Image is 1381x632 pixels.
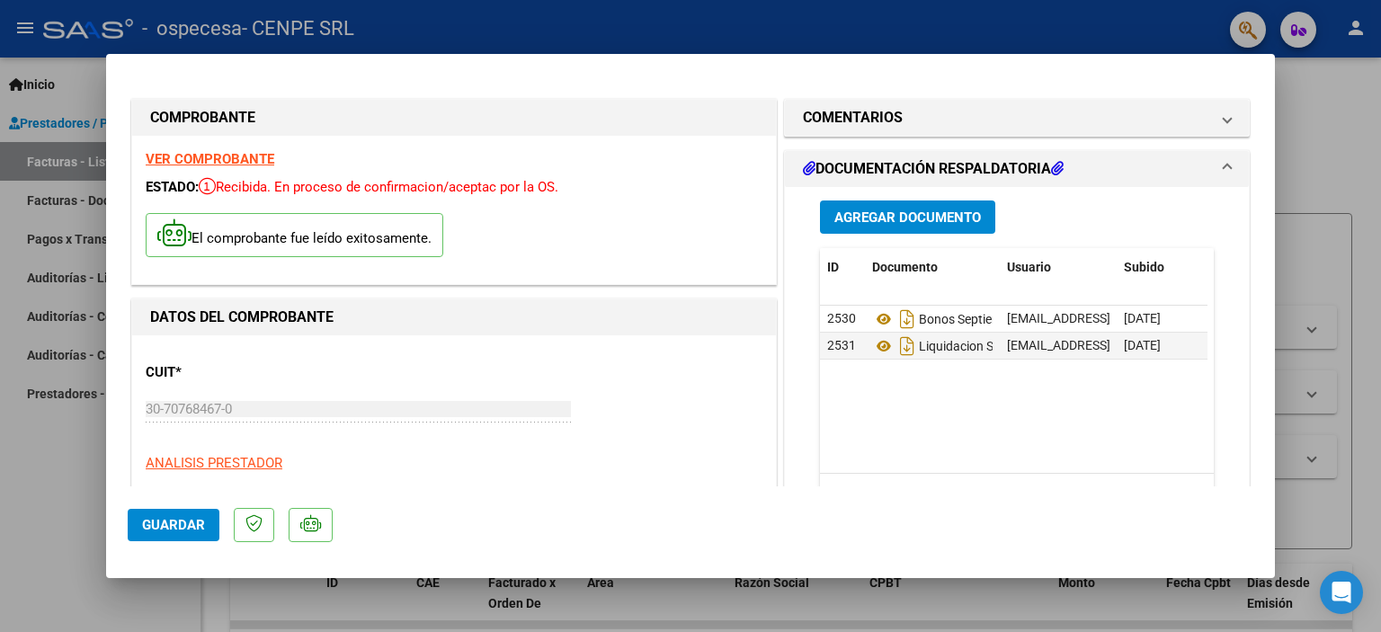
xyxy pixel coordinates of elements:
[785,187,1249,560] div: DOCUMENTACIÓN RESPALDATORIA
[785,151,1249,187] mat-expansion-panel-header: DOCUMENTACIÓN RESPALDATORIA
[1117,248,1207,287] datatable-header-cell: Subido
[146,455,282,471] span: ANALISIS PRESTADOR
[872,312,1020,326] span: Bonos Septiembre
[146,362,331,383] p: CUIT
[199,179,558,195] span: Recibida. En proceso de confirmacion/aceptac por la OS.
[1207,248,1296,287] datatable-header-cell: Acción
[150,109,255,126] strong: COMPROBANTE
[820,474,1214,519] div: 2 total
[785,100,1249,136] mat-expansion-panel-header: COMENTARIOS
[872,260,938,274] span: Documento
[827,311,856,325] span: 2530
[827,260,839,274] span: ID
[834,209,981,226] span: Agregar Documento
[803,158,1064,180] h1: DOCUMENTACIÓN RESPALDATORIA
[1000,248,1117,287] datatable-header-cell: Usuario
[146,179,199,195] span: ESTADO:
[150,308,334,325] strong: DATOS DEL COMPROBANTE
[1124,311,1161,325] span: [DATE]
[1007,260,1051,274] span: Usuario
[820,200,995,234] button: Agregar Documento
[1124,338,1161,352] span: [DATE]
[895,332,919,361] i: Descargar documento
[895,305,919,334] i: Descargar documento
[1124,260,1164,274] span: Subido
[1320,571,1363,614] div: Open Intercom Messenger
[827,338,856,352] span: 2531
[1007,338,1332,352] span: [EMAIL_ADDRESS][DOMAIN_NAME] - Centro pediatrico mg
[146,151,274,167] a: VER COMPROBANTE
[1007,311,1332,325] span: [EMAIL_ADDRESS][DOMAIN_NAME] - Centro pediatrico mg
[142,517,205,533] span: Guardar
[865,248,1000,287] datatable-header-cell: Documento
[820,248,865,287] datatable-header-cell: ID
[128,509,219,541] button: Guardar
[146,213,443,257] p: El comprobante fue leído exitosamente.
[872,339,1049,353] span: Liquidacion Septiembre
[803,107,903,129] h1: COMENTARIOS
